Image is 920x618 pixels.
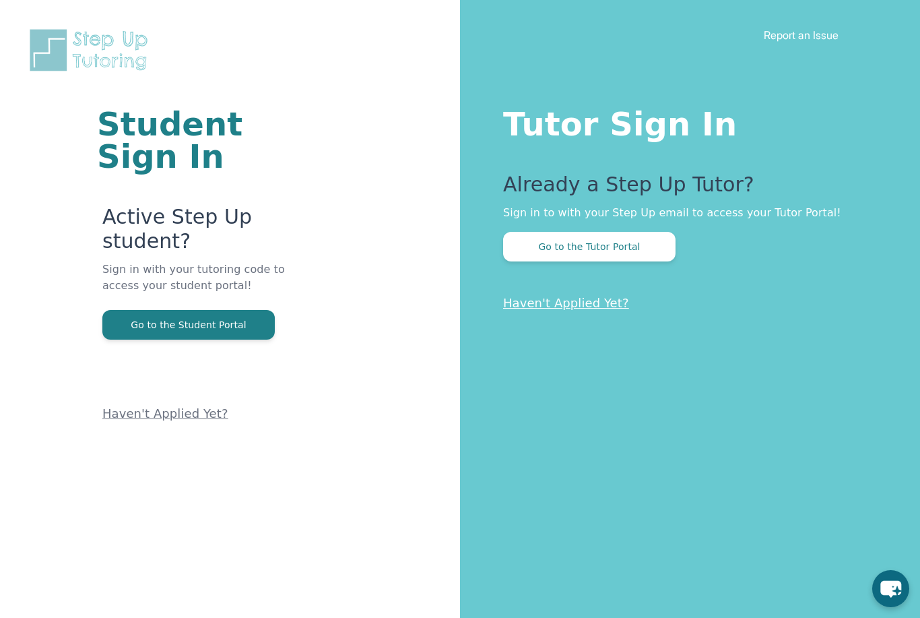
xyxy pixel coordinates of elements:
[102,261,298,310] p: Sign in with your tutoring code to access your student portal!
[503,173,866,205] p: Already a Step Up Tutor?
[102,318,275,331] a: Go to the Student Portal
[503,102,866,140] h1: Tutor Sign In
[503,296,629,310] a: Haven't Applied Yet?
[102,310,275,340] button: Go to the Student Portal
[764,28,839,42] a: Report an Issue
[503,205,866,221] p: Sign in to with your Step Up email to access your Tutor Portal!
[872,570,909,607] button: chat-button
[503,240,676,253] a: Go to the Tutor Portal
[97,108,298,173] h1: Student Sign In
[503,232,676,261] button: Go to the Tutor Portal
[27,27,156,73] img: Step Up Tutoring horizontal logo
[102,406,228,421] a: Haven't Applied Yet?
[102,205,298,261] p: Active Step Up student?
